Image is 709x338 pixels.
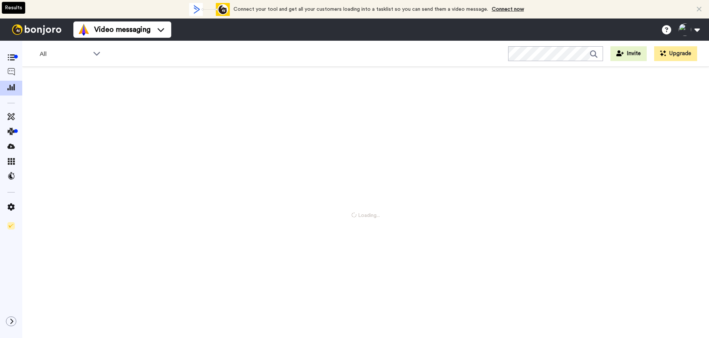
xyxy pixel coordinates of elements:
img: vm-color.svg [78,24,90,36]
span: Video messaging [94,24,150,35]
button: Upgrade [654,46,697,61]
a: Connect now [492,7,524,12]
span: Loading... [351,212,380,219]
img: Checklist.svg [7,222,15,230]
span: Connect your tool and get all your customers loading into a tasklist so you can send them a video... [233,7,488,12]
img: bj-logo-header-white.svg [9,24,64,35]
div: animation [189,3,230,16]
div: Results [2,2,25,14]
span: All [40,50,89,58]
button: Invite [610,46,647,61]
